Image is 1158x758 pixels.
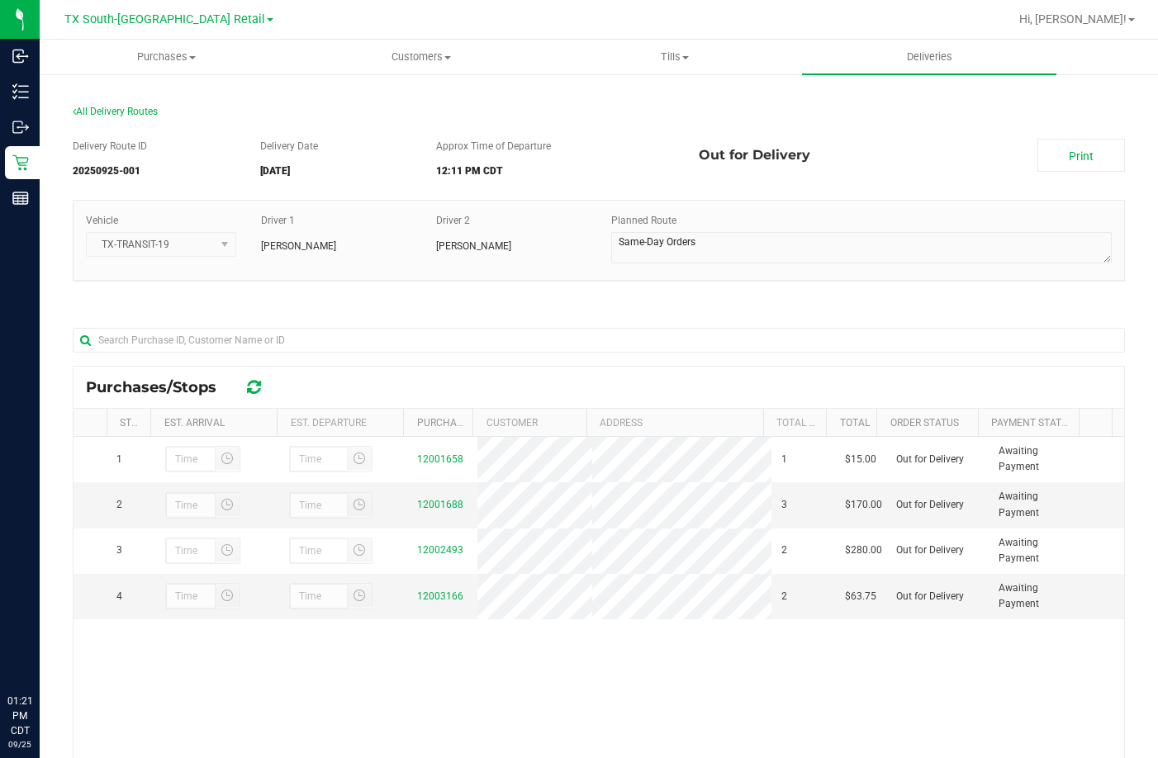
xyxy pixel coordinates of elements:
th: Total Order Lines [763,409,826,437]
a: Purchase ID [417,417,480,429]
span: TX South-[GEOGRAPHIC_DATA] Retail [64,12,265,26]
span: 1 [781,452,787,467]
label: Vehicle [86,213,118,228]
span: $63.75 [845,589,876,604]
inline-svg: Reports [12,190,29,206]
span: Tills [549,50,802,64]
a: Tills [548,40,803,74]
span: 4 [116,589,122,604]
span: $15.00 [845,452,876,467]
label: Delivery Route ID [73,139,147,154]
span: Out for Delivery [896,497,964,513]
a: Print Manifest [1037,139,1125,172]
inline-svg: Outbound [12,119,29,135]
span: All Delivery Routes [73,106,158,117]
span: Hi, [PERSON_NAME]! [1019,12,1127,26]
inline-svg: Retail [12,154,29,171]
a: Customers [294,40,548,74]
a: Deliveries [802,40,1056,74]
span: 1 [116,452,122,467]
th: Address [586,409,763,437]
span: 2 [116,497,122,513]
span: 2 [781,542,787,558]
inline-svg: Inbound [12,48,29,64]
label: Driver 2 [436,213,470,228]
span: $170.00 [845,497,882,513]
span: Purchases [40,50,293,64]
h5: [DATE] [260,166,411,177]
span: Awaiting Payment [999,489,1081,520]
span: Awaiting Payment [999,580,1081,612]
th: Est. Departure [277,409,403,437]
span: [PERSON_NAME] [436,239,511,253]
span: Out for Delivery [699,139,810,172]
label: Planned Route [611,213,676,228]
span: Out for Delivery [896,542,964,558]
a: Stop # [120,417,153,429]
a: 12003166 [417,590,463,602]
iframe: Resource center [17,626,66,675]
span: Awaiting Payment [999,443,1081,475]
h5: 12:11 PM CDT [436,166,675,177]
span: Awaiting Payment [999,535,1081,566]
span: Out for Delivery [896,589,964,604]
iframe: Resource center unread badge [49,623,69,643]
label: Delivery Date [260,139,318,154]
p: 01:21 PM CDT [7,694,32,738]
span: Out for Delivery [896,452,964,467]
input: Search Purchase ID, Customer Name or ID [73,328,1125,353]
span: [PERSON_NAME] [261,239,336,253]
span: Deliveries [885,50,975,64]
label: Driver 1 [261,213,295,228]
a: 12001658 [417,453,463,465]
span: Purchases/Stops [86,378,233,396]
label: Approx Time of Departure [436,139,551,154]
span: 2 [781,589,787,604]
a: Total [840,417,870,429]
span: Customers [295,50,548,64]
span: $280.00 [845,542,882,558]
th: Customer [472,409,586,437]
strong: 20250925-001 [73,165,140,177]
a: Order Status [890,417,959,429]
a: Est. Arrival [164,417,225,429]
a: Payment Status [991,417,1074,429]
span: 3 [781,497,787,513]
span: 3 [116,542,122,558]
a: 12001688 [417,499,463,510]
p: 09/25 [7,738,32,751]
inline-svg: Inventory [12,83,29,100]
a: Purchases [40,40,294,74]
a: 12002493 [417,544,463,556]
